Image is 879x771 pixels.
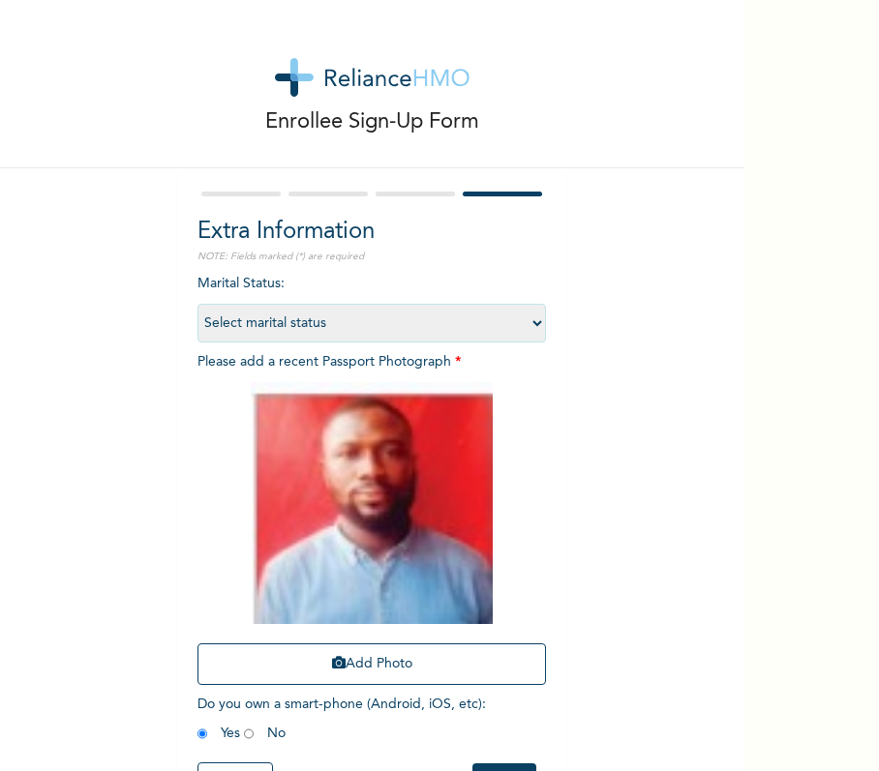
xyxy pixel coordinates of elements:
span: Marital Status : [197,277,546,330]
img: Crop [251,382,493,624]
p: NOTE: Fields marked (*) are required [197,250,546,264]
span: Please add a recent Passport Photograph [197,355,546,695]
img: logo [275,58,470,97]
button: Add Photo [197,643,546,685]
h2: Extra Information [197,215,546,250]
span: Do you own a smart-phone (Android, iOS, etc) : Yes No [197,697,486,740]
p: Enrollee Sign-Up Form [265,106,479,138]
